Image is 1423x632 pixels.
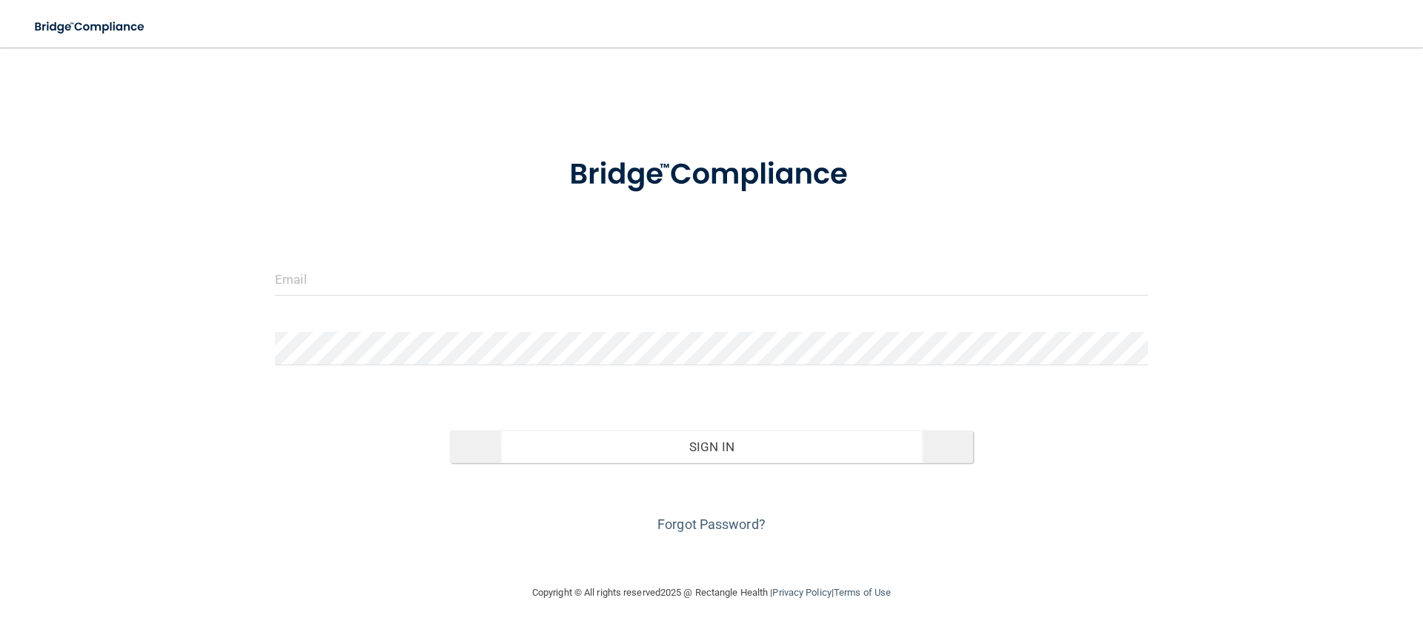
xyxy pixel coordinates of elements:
[441,569,982,616] div: Copyright © All rights reserved 2025 @ Rectangle Health | |
[772,587,831,598] a: Privacy Policy
[657,516,766,532] a: Forgot Password?
[275,262,1148,296] input: Email
[834,587,891,598] a: Terms of Use
[450,430,974,463] button: Sign In
[22,12,159,42] img: bridge_compliance_login_screen.278c3ca4.svg
[539,136,884,213] img: bridge_compliance_login_screen.278c3ca4.svg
